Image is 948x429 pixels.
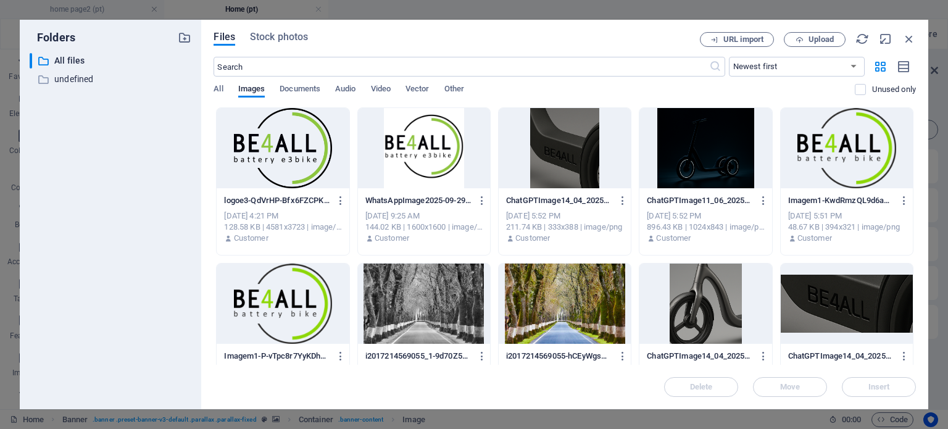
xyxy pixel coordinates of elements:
p: Customer [234,233,268,244]
i: Minimize [879,32,892,46]
div: [DATE] 5:51 PM [788,210,905,222]
div: 896.43 KB | 1024x843 | image/png [647,222,764,233]
p: WhatsAppImage2025-09-29at16.57.01-IwxyqaQOD9J6-XefI8CFCA.jpeg [365,195,472,206]
div: [DATE] 9:25 AM [365,210,483,222]
i: Close [902,32,916,46]
div: 211.74 KB | 333x388 | image/png [506,222,623,233]
div: undefined [30,72,191,87]
p: Imagem1-P-vTpc8r7YyKDhG6xIiB8Q.png [224,351,330,362]
span: All [214,81,223,99]
span: Paste clipboard [301,7,368,25]
p: Customer [656,233,691,244]
p: Displays only files that are not in use on the website. Files added during this session can still... [872,84,916,95]
span: Audio [335,81,355,99]
p: Customer [797,233,832,244]
span: URL import [723,36,763,43]
i: Create new folder [178,31,191,44]
button: URL import [700,32,774,47]
p: ChatGPTImage14_04_202516_18_54_6-C-EB-YLejj7coO71erAVUA.png [506,195,612,206]
span: Other [444,81,464,99]
span: Documents [280,81,320,99]
p: ChatGPTImage14_04_202516_08_09-HLKZ68x1AXo5Ez8s86agTA.png [647,351,753,362]
p: i2017214569055_1-9d70Z5yO13uD-WUOYDysyg.jpg [365,351,472,362]
span: Add elements [235,7,296,25]
i: Reload [855,32,869,46]
p: Imagem1-KwdRmzQL9d6aPUohqE3yCw.png [788,195,894,206]
span: Upload [809,36,834,43]
div: 48.67 KB | 394x321 | image/png [788,222,905,233]
p: Customer [375,233,409,244]
button: Upload [784,32,846,47]
div: [DATE] 5:52 PM [506,210,623,222]
p: Customer [515,233,550,244]
div: 144.02 KB | 1600x1600 | image/jpeg [365,222,483,233]
div: ​ [30,53,32,69]
p: undefined [54,72,169,86]
p: i2017214569055-hCEyWgsGtzyV9iPleFEtxw.jpg [506,351,612,362]
p: ChatGPTImage14_04_202516_18_54_10-_eqc7N6MKv2fbf47CJqDXA.png [788,351,894,362]
div: [DATE] 4:21 PM [224,210,341,222]
p: ChatGPTImage11_06_202514_56_13_1-iTGJgcJ8e7Q5KKz6wnpQtQ.png [647,195,753,206]
div: 128.58 KB | 4581x3723 | image/png [224,222,341,233]
input: Search [214,57,709,77]
div: [DATE] 5:52 PM [647,210,764,222]
p: Folders [30,30,75,46]
span: Images [238,81,265,99]
span: Video [371,81,391,99]
span: Vector [405,81,430,99]
p: All files [54,54,169,68]
span: Files [214,30,235,44]
p: logoe3-QdVrHP-Bfx6FZCPK1n7lqw.png [224,195,330,206]
span: Stock photos [250,30,308,44]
